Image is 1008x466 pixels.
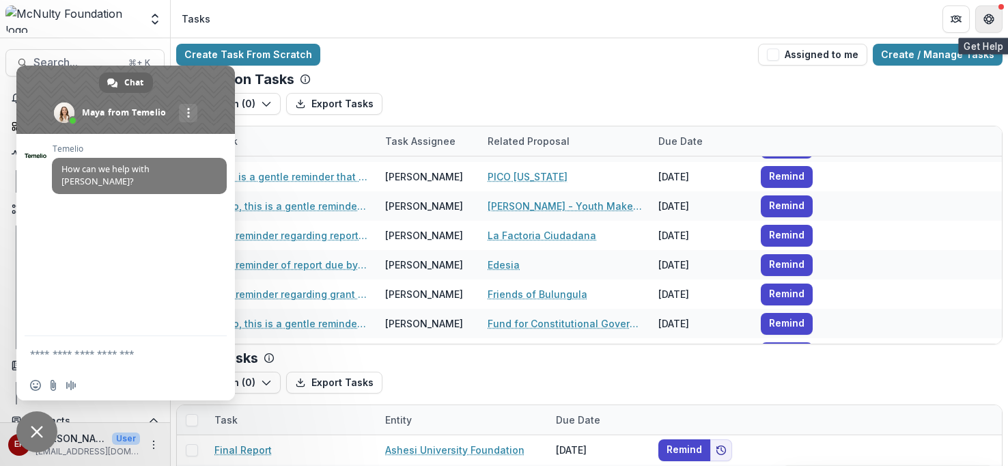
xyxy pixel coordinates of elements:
[5,410,165,432] button: Open Contacts
[548,405,650,435] div: Due Date
[214,287,369,301] a: 2nd reminder regarding grant report due on [DATE]
[112,433,140,445] p: User
[33,56,120,69] span: Search...
[975,5,1003,33] button: Get Help
[488,169,568,184] a: PICO [US_STATE]
[5,49,165,77] button: Search...
[710,439,732,461] button: Add to friends
[479,126,650,156] div: Related Proposal
[206,405,377,435] div: Task
[66,380,76,391] span: Audio message
[650,309,753,338] div: [DATE]
[30,380,41,391] span: Insert an emoji
[377,405,548,435] div: Entity
[30,348,191,360] textarea: Compose your message...
[761,225,813,247] button: Remind
[61,163,150,187] span: How can we help with [PERSON_NAME]?
[214,199,369,213] a: Hello, this is a gentle reminder that the final report for the 2025 Response Fund grant is due in...
[488,199,642,213] a: [PERSON_NAME] - Youth Make the Future
[650,221,753,250] div: [DATE]
[385,316,463,331] div: [PERSON_NAME]
[126,55,153,70] div: ⌘ + K
[214,169,369,184] a: This is a gentle reminder that the final report for the Response Fund is due by [DATE]. Please co...
[16,411,57,452] div: Close chat
[99,72,153,93] div: Chat
[145,437,162,453] button: More
[5,87,165,109] button: Notifications327
[548,413,608,427] div: Due Date
[14,440,25,449] div: esther park
[488,287,587,301] a: Friends of Bulungula
[377,413,420,427] div: Entity
[385,258,463,272] div: [PERSON_NAME]
[48,380,59,391] span: Send a file
[27,415,143,427] span: Contacts
[942,5,970,33] button: Partners
[758,44,867,66] button: Assigned to me
[385,199,463,213] div: [PERSON_NAME]
[385,169,463,184] div: [PERSON_NAME]
[286,93,382,115] button: Export Tasks
[286,372,382,394] button: Export Tasks
[488,316,642,331] a: Fund for Constitutional Government
[214,258,369,272] a: 2nd reminder of report due by [DATE]
[650,126,753,156] div: Due Date
[650,338,753,368] div: [DATE]
[385,443,524,457] a: Ashesi University Foundation
[214,228,369,243] a: 2nd reminder regarding report due by [DATE]
[377,134,464,148] div: Task Assignee
[479,134,578,148] div: Related Proposal
[385,287,463,301] div: [PERSON_NAME]
[377,126,479,156] div: Task Assignee
[488,228,596,243] a: La Factoria Ciudadana
[761,195,813,217] button: Remind
[761,166,813,188] button: Remind
[5,5,140,33] img: McNulty Foundation logo
[548,435,650,465] div: [DATE]
[650,279,753,309] div: [DATE]
[124,72,143,93] span: Chat
[145,5,165,33] button: Open entity switcher
[5,143,165,165] button: Open Activity
[206,126,377,156] div: Task
[179,104,197,122] div: More channels
[650,134,711,148] div: Due Date
[488,258,520,272] a: Edesia
[5,198,165,220] button: Open Workflows
[658,439,710,461] button: Remind
[761,284,813,305] button: Remind
[650,162,753,191] div: [DATE]
[761,313,813,335] button: Remind
[206,413,246,427] div: Task
[182,12,210,26] div: Tasks
[761,342,813,364] button: Remind
[385,228,463,243] div: [PERSON_NAME]
[650,250,753,279] div: [DATE]
[176,71,294,87] p: Foundation Tasks
[5,355,165,376] button: Open Documents
[36,446,140,458] p: [EMAIL_ADDRESS][DOMAIN_NAME]
[5,115,165,137] a: Dashboard
[214,443,272,457] a: Final Report
[52,144,227,154] span: Temelio
[214,316,369,331] a: Hello, this is a gentle reminder that your interim report for the 2025 Global Impact Fund grant i...
[650,191,753,221] div: [DATE]
[873,44,1003,66] a: Create / Manage Tasks
[761,254,813,276] button: Remind
[176,44,320,66] a: Create Task From Scratch
[176,9,216,29] nav: breadcrumb
[36,431,107,446] p: [PERSON_NAME]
